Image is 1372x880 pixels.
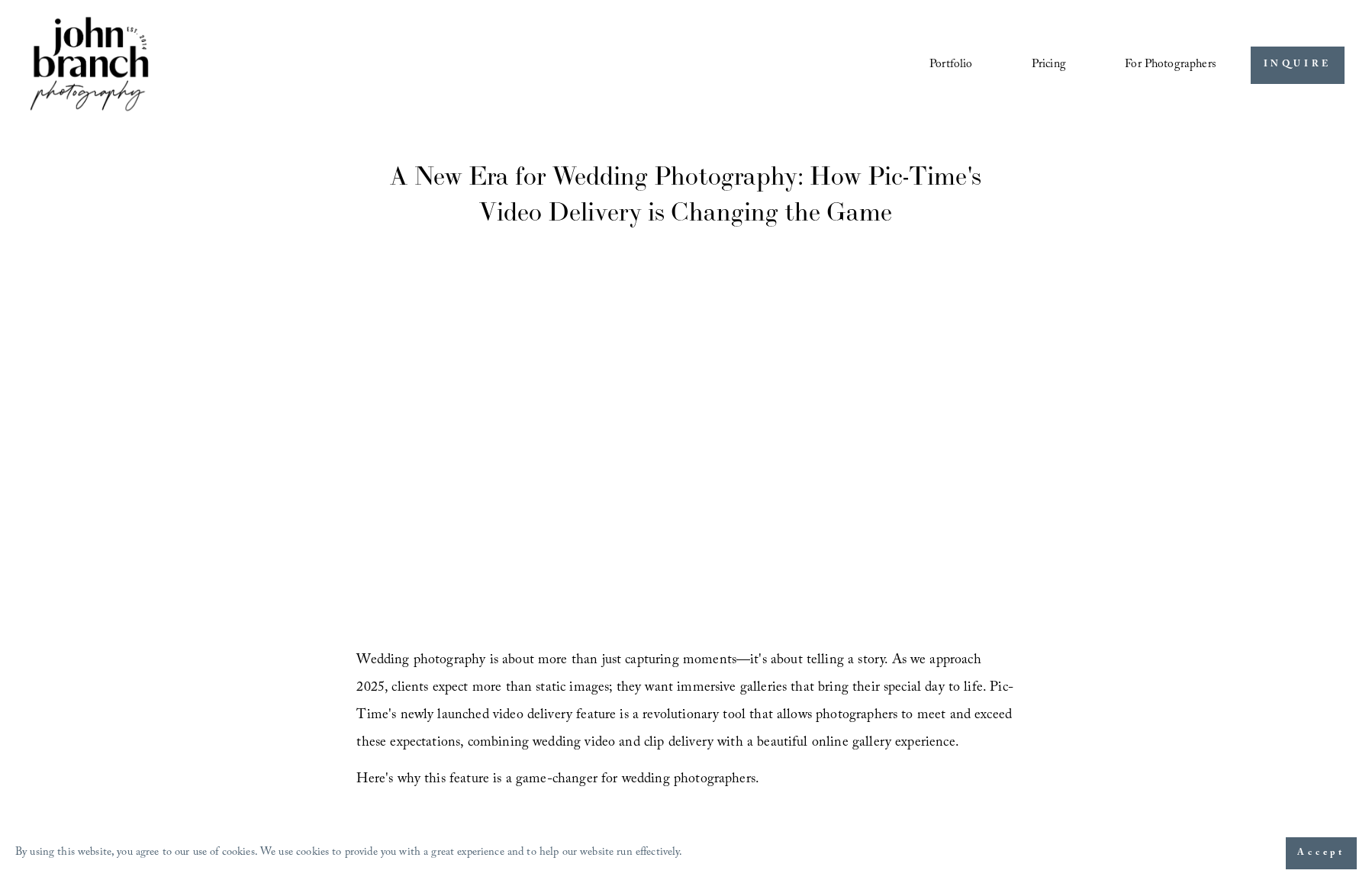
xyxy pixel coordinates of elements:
iframe: Deliver Wedding Photos and VIDEOS in ONE Amazing Gallery! | Pic-Time Video Delivery [356,250,1015,622]
span: Here's why this feature is a game-changer for wedding photographers. [356,769,759,792]
span: For Photographers [1125,53,1216,77]
button: Accept [1286,837,1357,869]
img: John Branch IV Photography [27,14,151,117]
span: Accept [1297,846,1345,861]
span: Wedding photography is about more than just capturing moments—it's about telling a story. As we a... [356,650,1016,756]
a: folder dropdown [1125,52,1216,78]
a: Portfolio [929,52,972,78]
a: Pricing [1032,52,1066,78]
a: INQUIRE [1251,47,1345,84]
h1: A New Era for Wedding Photography: How Pic-Time's Video Delivery is Changing the Game [356,158,1015,230]
p: By using this website, you agree to our use of cookies. We use cookies to provide you with a grea... [15,843,683,865]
